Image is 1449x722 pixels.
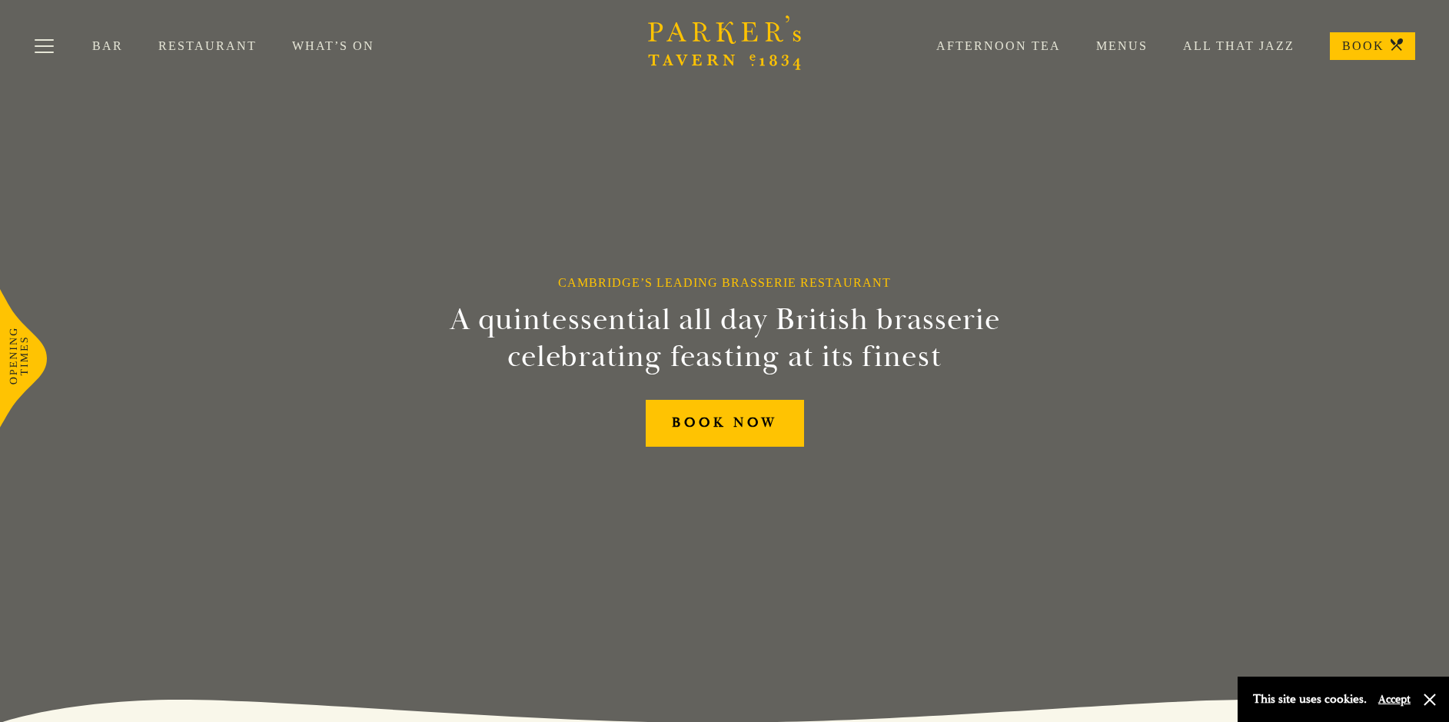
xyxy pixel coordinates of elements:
h2: A quintessential all day British brasserie celebrating feasting at its finest [374,301,1075,375]
a: BOOK NOW [646,400,804,447]
h1: Cambridge’s Leading Brasserie Restaurant [558,275,891,290]
button: Close and accept [1422,692,1437,707]
button: Accept [1378,692,1411,707]
p: This site uses cookies. [1253,688,1367,710]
